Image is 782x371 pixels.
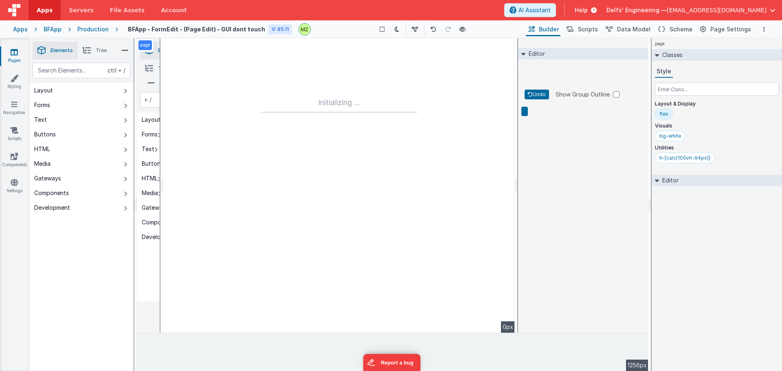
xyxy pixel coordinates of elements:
div: Layout [34,86,53,94]
iframe: Marker.io feedback button [228,316,284,333]
div: Gateways [34,174,61,182]
div: flex [659,111,668,117]
div: BFApp [44,25,62,33]
span: Data Model [617,25,650,33]
button: Text [29,112,134,127]
iframe: Marker.io feedback button [363,354,419,371]
span: Builder [539,25,559,33]
span: File Assets [110,6,145,14]
h2: Classes [659,49,683,61]
div: ctrl [108,66,116,75]
div: HTML [34,145,50,153]
button: Scripts [564,22,600,36]
button: Data Model [603,22,652,36]
div: --> [137,38,648,371]
span: Tree [96,47,107,54]
div: V: 95.11 [268,24,292,34]
span: Scripts [578,25,598,33]
button: Page Settings [697,22,753,36]
input: Enter Class... [655,83,779,96]
input: Search Elements... [33,63,130,78]
button: Delfs' Engineering — [EMAIL_ADDRESS][DOMAIN_NAME] [606,6,775,14]
button: Gateways [29,171,134,186]
span: [EMAIL_ADDRESS][DOMAIN_NAME] [667,6,767,14]
span: Page Settings [710,25,751,33]
div: Media [34,160,51,168]
button: Buttons [29,127,134,142]
div: h-[calc(100vh-94px)] [659,155,710,161]
p: page [140,42,150,48]
span: + / [108,63,125,78]
button: Options [759,24,769,34]
div: Apps [13,25,28,33]
div: 1256px [626,360,648,371]
button: Layout [29,83,134,98]
div: Components [34,189,69,197]
button: Media [29,156,134,171]
div: bg-white [659,133,681,139]
p: Utilities [655,145,779,151]
button: HTML [29,142,134,156]
img: 095be3719ea6209dc2162ba73c069c80 [299,24,310,35]
h4: page [652,38,668,49]
div: Buttons [34,130,56,138]
div: Text [34,116,47,124]
span: Elements [51,47,73,54]
span: Schema [670,25,692,33]
div: Production [77,25,109,33]
button: AI Assistant [504,3,556,17]
span: AI Assistant [518,6,551,14]
button: Forms [29,98,134,112]
h4: BFApp - FormEdit - (Page Edit) - GUI dont touch [128,26,265,32]
span: Apps [37,6,53,14]
span: Delfs' Engineering — [606,6,667,14]
button: Development [29,200,134,215]
span: Servers [69,6,93,14]
p: Layout & Display [655,101,779,107]
p: Visuals [655,123,779,129]
span: Help [575,6,588,14]
div: Development [34,204,70,212]
h2: Editor [659,175,679,186]
button: Schema [655,22,694,36]
button: Components [29,186,134,200]
button: Builder [526,22,560,36]
div: Forms [34,101,50,109]
button: Style [655,66,673,78]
